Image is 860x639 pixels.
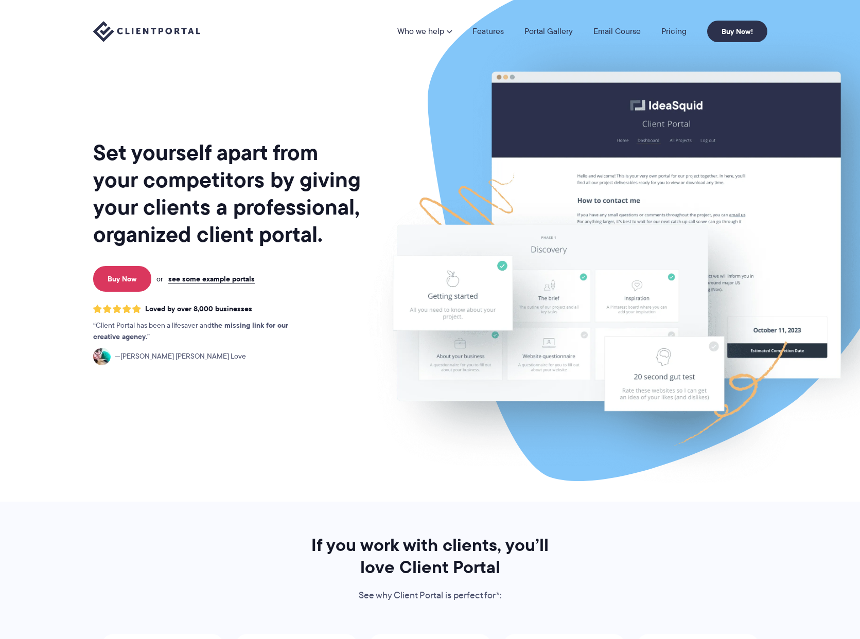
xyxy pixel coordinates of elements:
[593,27,641,35] a: Email Course
[93,319,288,342] strong: the missing link for our creative agency
[93,139,363,248] h1: Set yourself apart from your competitors by giving your clients a professional, organized client ...
[661,27,687,35] a: Pricing
[397,27,452,35] a: Who we help
[297,534,563,578] h2: If you work with clients, you’ll love Client Portal
[93,320,309,343] p: Client Portal has been a lifesaver and .
[472,27,504,35] a: Features
[93,266,151,292] a: Buy Now
[707,21,767,42] a: Buy Now!
[168,274,255,283] a: see some example portals
[156,274,163,283] span: or
[145,305,252,313] span: Loved by over 8,000 businesses
[297,588,563,603] p: See why Client Portal is perfect for*:
[115,351,246,362] span: [PERSON_NAME] [PERSON_NAME] Love
[524,27,573,35] a: Portal Gallery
